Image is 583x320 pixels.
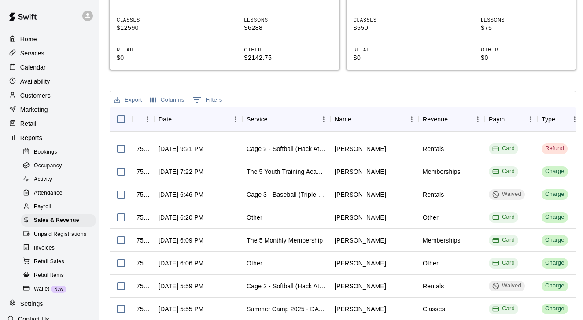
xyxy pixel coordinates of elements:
a: Bookings [21,145,99,159]
div: 750700 [137,213,150,222]
p: $0 [117,53,205,63]
div: The 5 Monthly Membership [247,236,323,245]
div: Cage 2 - Softball (Hack Attack Hand-fed Machine) [247,144,326,153]
a: Marketing [7,103,92,116]
a: Retail [7,117,92,130]
div: Summer Camp 2025 - DAY RATE [247,305,326,313]
div: Clint Marcus [335,144,386,153]
div: Aug 11, 2025 at 7:22 PM [159,167,203,176]
span: Attendance [34,189,63,198]
p: Retail [20,119,37,128]
div: Leo Dimuzio [335,213,386,222]
a: Activity [21,173,99,187]
button: Show filters [190,93,225,107]
button: Menu [471,113,484,126]
div: Revenue Category [418,107,484,132]
div: Revenue Category [423,107,459,132]
div: Aug 11, 2025 at 5:55 PM [159,305,203,313]
a: WalletNew [21,282,99,296]
button: Export [112,93,144,107]
div: Service [247,107,268,132]
a: Invoices [21,241,99,255]
p: Marketing [20,105,48,114]
div: Services [7,47,92,60]
button: Sort [351,113,364,125]
div: Charge [545,190,565,199]
div: 750678 [137,236,150,245]
div: 750947 [137,144,150,153]
a: Calendar [7,61,92,74]
p: CLASSES [117,17,205,23]
button: Menu [317,113,330,126]
p: Reports [20,133,42,142]
a: Attendance [21,187,99,200]
p: $12590 [117,23,205,33]
a: Sales & Revenue [21,214,99,228]
button: Menu [568,113,581,126]
button: Menu [141,113,154,126]
div: Invoices [21,242,96,254]
div: 750668 [137,259,150,268]
button: Select columns [148,93,187,107]
div: Aug 11, 2025 at 9:21 PM [159,144,203,153]
div: Type [537,107,581,132]
a: Settings [7,297,92,310]
div: Charge [545,282,565,290]
div: Aug 11, 2025 at 6:46 PM [159,190,203,199]
a: Availability [7,75,92,88]
p: $550 [354,23,442,33]
div: 750774 [137,190,150,199]
div: alan bennett [335,259,386,268]
span: Invoices [34,244,55,253]
span: Retail Items [34,271,64,280]
div: Activity [21,173,96,186]
span: Wallet [34,285,49,294]
p: $0 [354,53,442,63]
p: CLASSES [354,17,442,23]
button: Sort [459,113,471,125]
div: The 5 Youth Training Academy $125 [247,167,326,176]
div: 750823 [137,167,150,176]
a: Retail Items [21,269,99,282]
div: Memberships [423,167,461,176]
div: Unpaid Registrations [21,228,96,241]
p: Availability [20,77,50,86]
p: Services [20,49,44,58]
div: Marcus Siegel [335,167,386,176]
div: Occupancy [21,160,96,172]
div: Card [492,305,515,313]
div: Cage 3 - Baseball (Triple Play) [247,190,326,199]
div: InvoiceId [132,107,154,132]
p: OTHER [481,47,569,53]
div: Rentals [423,282,444,291]
div: Ari Schwartzman [335,236,386,245]
p: RETAIL [354,47,442,53]
p: Customers [20,91,51,100]
div: Card [492,167,515,176]
p: RETAIL [117,47,205,53]
div: Payment Method [489,107,512,132]
div: Edward Opoku [335,190,386,199]
div: Card [492,144,515,153]
p: Settings [20,299,43,308]
p: $0 [481,53,569,63]
div: Cage 2 - Softball (Hack Attack Hand-fed Machine) [247,282,326,291]
button: Sort [268,113,280,125]
div: Name [330,107,418,132]
div: Charge [545,236,565,244]
div: Date [154,107,242,132]
span: Bookings [34,148,57,157]
div: Memberships [423,236,461,245]
span: Unpaid Registrations [34,230,86,239]
div: Reports [7,131,92,144]
button: Menu [524,113,537,126]
div: Date [159,107,172,132]
button: Menu [229,113,242,126]
button: Sort [172,113,184,125]
div: Payroll [21,201,96,213]
div: Card [492,213,515,221]
div: Bookings [21,146,96,158]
